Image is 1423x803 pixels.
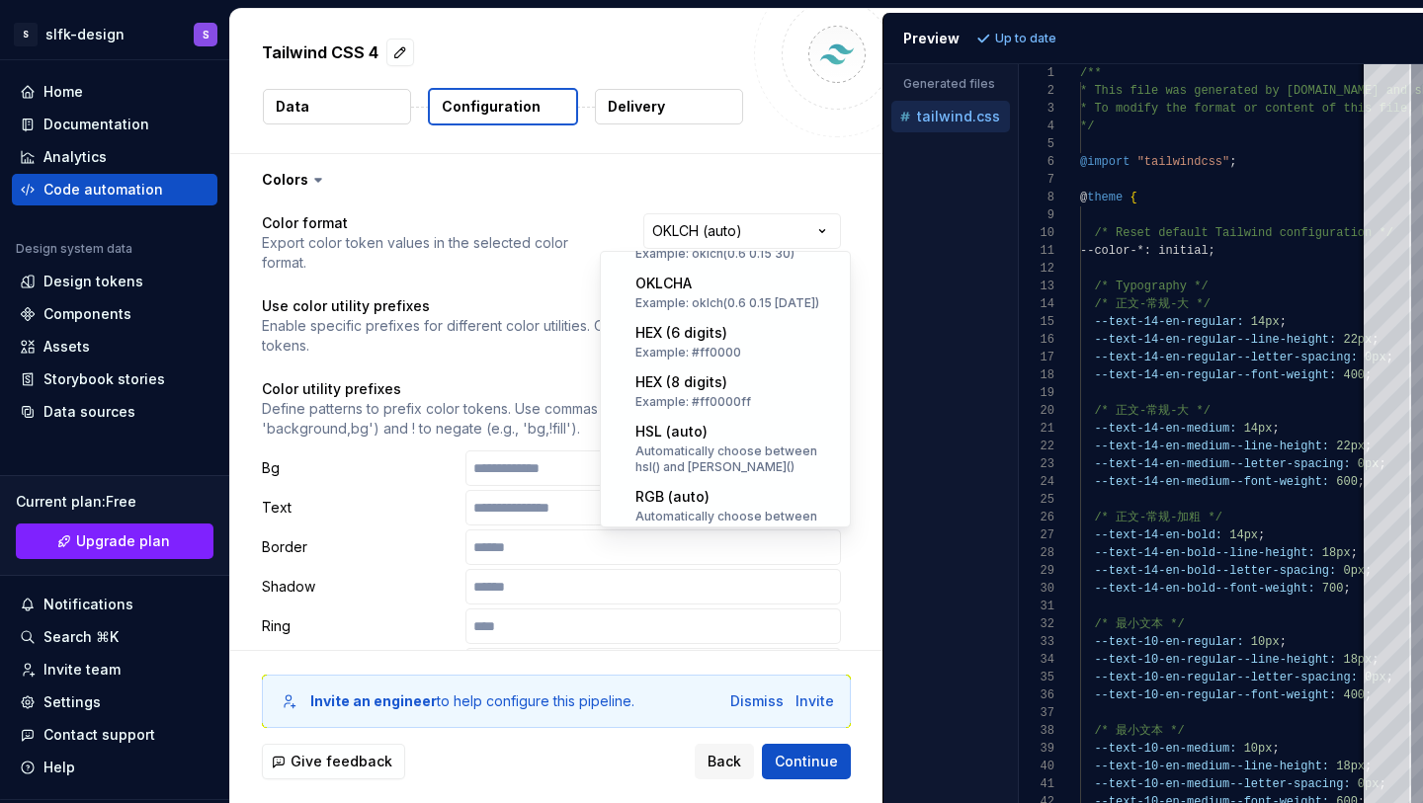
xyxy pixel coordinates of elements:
span: HEX (6 digits) [635,324,727,341]
span: HEX (8 digits) [635,373,727,390]
div: Example: #ff0000ff [635,394,751,410]
span: OKLCHA [635,275,692,291]
div: Example: oklch(0.6 0.15 30) [635,246,795,262]
div: Automatically choose between rgb() and rgba() [635,509,839,540]
div: Example: oklch(0.6 0.15 [DATE]) [635,295,819,311]
span: RGB (auto) [635,488,710,505]
div: Example: #ff0000 [635,345,741,361]
span: HSL (auto) [635,423,708,440]
div: Automatically choose between hsl() and [PERSON_NAME]() [635,443,839,475]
